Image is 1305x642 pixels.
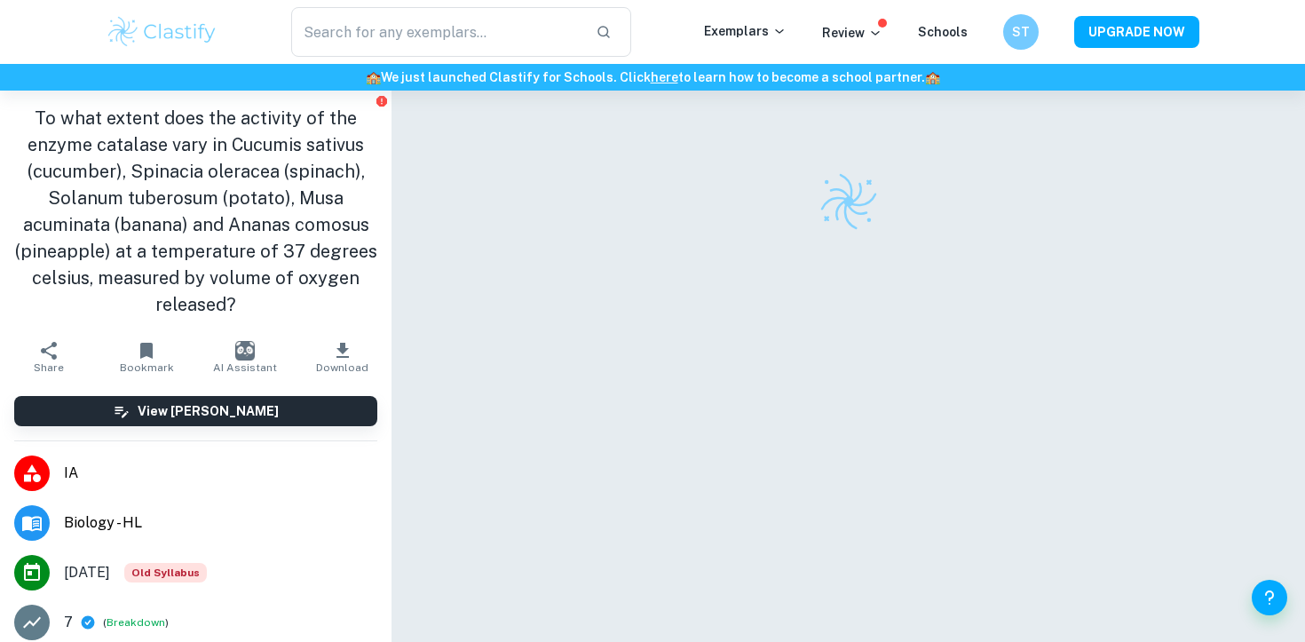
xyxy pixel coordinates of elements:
[34,361,64,374] span: Share
[1011,22,1032,42] h6: ST
[138,401,279,421] h6: View [PERSON_NAME]
[294,332,391,382] button: Download
[106,14,218,50] img: Clastify logo
[1003,14,1039,50] button: ST
[822,23,882,43] p: Review
[704,21,787,41] p: Exemplars
[64,612,73,633] p: 7
[291,7,581,57] input: Search for any exemplars...
[103,614,169,631] span: ( )
[124,563,207,583] div: Starting from the May 2025 session, the Biology IA requirements have changed. It's OK to refer to...
[14,396,377,426] button: View [PERSON_NAME]
[918,25,968,39] a: Schools
[235,341,255,361] img: AI Assistant
[107,614,165,630] button: Breakdown
[651,70,678,84] a: here
[1074,16,1199,48] button: UPGRADE NOW
[925,70,940,84] span: 🏫
[124,563,207,583] span: Old Syllabus
[818,170,880,233] img: Clastify logo
[213,361,277,374] span: AI Assistant
[120,361,174,374] span: Bookmark
[196,332,294,382] button: AI Assistant
[64,562,110,583] span: [DATE]
[64,512,377,534] span: Biology - HL
[366,70,381,84] span: 🏫
[14,105,377,318] h1: To what extent does the activity of the enzyme catalase vary in Cucumis sativus (cucumber), Spina...
[4,67,1301,87] h6: We just launched Clastify for Schools. Click to learn how to become a school partner.
[64,463,377,484] span: IA
[1252,580,1287,615] button: Help and Feedback
[375,94,388,107] button: Report issue
[98,332,195,382] button: Bookmark
[316,361,368,374] span: Download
